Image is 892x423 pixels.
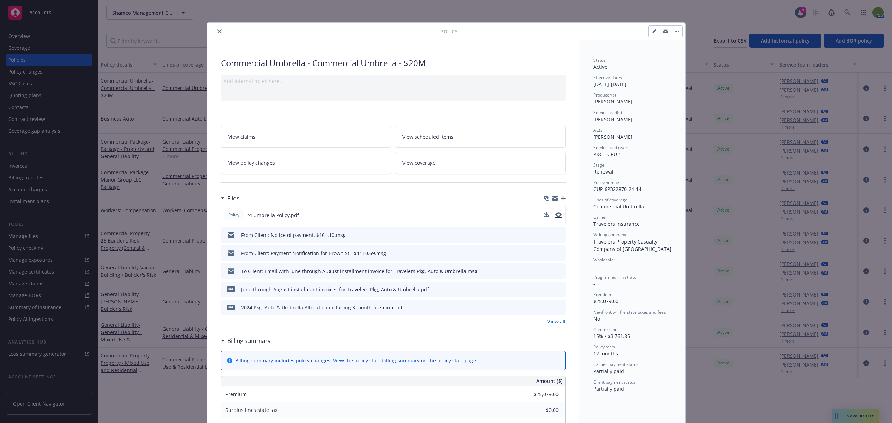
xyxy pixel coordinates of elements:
[593,257,615,263] span: Wholesaler
[440,28,457,35] span: Policy
[402,133,453,140] span: View scheduled items
[593,63,607,70] span: Active
[593,344,615,350] span: Policy term
[593,75,671,88] div: [DATE] - [DATE]
[246,211,299,219] span: 24 Umbrella Policy.pdf
[556,268,563,275] button: preview file
[544,211,549,219] button: download file
[545,231,551,239] button: download file
[517,405,563,415] input: 0.00
[545,304,551,311] button: download file
[593,116,632,123] span: [PERSON_NAME]
[593,133,632,140] span: [PERSON_NAME]
[547,318,566,325] a: View all
[227,286,235,292] span: pdf
[227,305,235,310] span: pdf
[593,162,605,168] span: Stage
[593,168,613,175] span: Renewal
[227,212,241,218] span: Policy
[593,280,595,287] span: -
[536,377,562,385] span: Amount ($)
[593,379,636,385] span: Client payment status
[556,304,563,311] button: preview file
[593,350,618,357] span: 12 months
[555,211,562,219] button: preview file
[593,151,621,157] span: P&C - CRU 1
[241,304,404,311] div: 2024 Pkg, Auto & Umbrella Allocation including 3 month premium.pdf
[593,127,604,133] span: AC(s)
[593,263,595,270] span: -
[241,286,429,293] div: June through August installment invoices for Travelers Pkg, Auto & Umbrella.pdf
[593,221,640,227] span: Travelers Insurance
[593,98,632,105] span: [PERSON_NAME]
[593,57,606,63] span: Status
[402,159,436,167] span: View coverage
[241,249,386,257] div: From Client: Payment Notification for Brown St - $1110.69.msg
[224,77,563,85] div: Add internal notes here...
[593,75,622,80] span: Effective dates
[437,357,476,364] a: policy start page
[221,336,271,345] div: Billing summary
[235,357,477,364] div: Billing summary includes policy changes. View the policy start billing summary on the .
[545,268,551,275] button: download file
[593,292,611,298] span: Premium
[593,145,628,151] span: Service lead team
[593,315,600,322] span: No
[228,159,275,167] span: View policy changes
[241,231,346,239] div: From Client: Notice of payment, $161.10.msg
[228,133,255,140] span: View claims
[593,274,638,280] span: Program administrator
[593,333,630,339] span: 15% / $3,761.85
[555,211,562,218] button: preview file
[593,92,616,98] span: Producer(s)
[544,211,549,217] button: download file
[241,268,477,275] div: To Client: Email with June through August installment invoice for Travelers Pkg, Auto & Umbrella.msg
[215,27,224,36] button: close
[225,407,277,413] span: Surplus lines state tax
[593,385,624,392] span: Partially paid
[395,152,566,174] a: View coverage
[227,336,271,345] h3: Billing summary
[395,126,566,148] a: View scheduled items
[593,214,607,220] span: Carrier
[517,389,563,400] input: 0.00
[556,249,563,257] button: preview file
[227,194,239,203] h3: Files
[545,286,551,293] button: download file
[593,361,638,367] span: Carrier payment status
[545,249,551,257] button: download file
[593,232,626,238] span: Writing company
[593,309,666,315] span: Newfront will file state taxes and fees
[593,197,628,203] span: Lines of coverage
[221,194,239,203] div: Files
[593,368,624,375] span: Partially paid
[221,57,566,69] div: Commercial Umbrella - Commercial Umbrella - $20M
[593,179,621,185] span: Policy number
[593,298,618,305] span: $25,079.00
[593,186,641,192] span: CUP-6P322870-24-14
[221,152,391,174] a: View policy changes
[556,286,563,293] button: preview file
[556,231,563,239] button: preview file
[593,326,617,332] span: Commission
[593,109,622,115] span: Service lead(s)
[593,238,671,252] span: Travelers Property Casualty Company of [GEOGRAPHIC_DATA]
[593,203,671,210] div: Commercial Umbrella
[221,126,391,148] a: View claims
[225,391,247,398] span: Premium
